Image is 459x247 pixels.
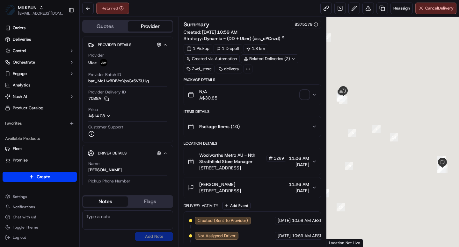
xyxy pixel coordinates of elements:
span: 11:06 AM [289,155,309,161]
span: [DATE] [289,188,309,194]
span: Analytics [13,82,30,88]
span: Created: [184,29,237,35]
div: 19 [345,162,353,170]
span: [STREET_ADDRESS] [199,165,286,171]
div: 15 [348,129,356,137]
div: Items Details [184,109,321,114]
a: Promise [5,157,74,163]
span: bat_MoJJwBDIVreYpsGrSVSU1g [88,78,149,84]
div: 10 [438,165,446,173]
div: 1.8 km [244,44,268,53]
button: Engage [3,69,77,79]
button: Orchestrate [3,57,77,67]
div: Strategy: [184,35,285,42]
span: Orders [13,25,25,31]
span: Provider Batch ID [88,72,121,78]
a: Dynamic - (DD + Uber) (dss_cPCnzd) [204,35,285,42]
div: 1 [323,33,331,42]
button: Flags [128,196,173,207]
button: CancelDelivery [415,3,456,14]
div: Location Not Live [326,239,363,247]
span: Provider Delivery ID [88,89,126,95]
button: Reassign [390,3,413,14]
span: Engage [13,71,27,77]
span: Name [88,161,99,167]
div: 20 [339,96,347,104]
span: Control [13,48,26,54]
button: Log out [3,233,77,242]
button: Nash AI [3,92,77,102]
div: 16 [337,203,345,211]
span: 1289 [274,156,284,161]
span: 10:59 AM AEST [292,233,322,239]
span: Woolworths Metro AU - Nth Strathfield Store Manager [199,152,265,165]
button: MILKRUN [18,4,37,11]
div: 7 [372,125,381,133]
a: Fleet [5,146,74,152]
div: 11 [437,165,445,173]
span: Price [88,107,98,113]
button: N/AA$30.85 [184,85,320,105]
span: Dynamic - (DD + Uber) (dss_cPCnzd) [204,35,280,42]
span: Provider [88,52,104,58]
button: Notes [83,196,128,207]
button: Promise [3,155,77,165]
span: Reassign [393,5,410,11]
div: Location Details [184,141,321,146]
a: Deliveries [3,34,77,45]
span: [DATE] 10:59 AM [202,29,237,35]
button: Provider Details [88,39,168,50]
button: Add Event [222,202,251,209]
button: A$14.08 [88,113,144,119]
span: Customer Support [88,124,123,130]
span: Log out [13,235,26,240]
span: Pickup Phone Number [88,178,130,184]
button: Quotes [83,21,128,31]
span: Chat with us! [13,215,36,220]
div: 21 [337,93,345,101]
div: 5 [337,94,345,102]
img: uber-new-logo.jpeg [100,59,107,66]
button: [EMAIL_ADDRESS][DOMAIN_NAME] [18,11,63,16]
div: 14 [390,133,398,141]
button: Chat with us! [3,213,77,222]
button: Fleet [3,144,77,154]
div: Package Details [184,77,321,82]
a: Analytics [3,80,77,90]
div: Available Products [3,134,77,144]
div: 1 Pickup [184,44,212,53]
div: delivery [216,65,242,73]
span: A$30.85 [199,95,217,101]
span: [STREET_ADDRESS] [199,188,241,194]
span: Create [37,174,50,180]
span: Provider Details [98,42,131,47]
span: Package Items ( 10 ) [199,123,240,130]
a: Created via Automation [184,54,240,63]
span: 10:59 AM AEST [292,218,322,223]
div: Related Deliveries (2) [241,54,298,63]
span: Notifications [13,204,35,209]
a: Product Catalog [3,103,77,113]
button: Provider [128,21,173,31]
button: Settings [3,192,77,201]
button: [PERSON_NAME][STREET_ADDRESS]11:26 AM[DATE] [184,177,320,198]
span: 11:26 AM [289,181,309,188]
div: 1 Dropoff [214,44,242,53]
button: 70B8A [88,96,109,101]
span: [DATE] [289,161,309,168]
div: [PERSON_NAME] [88,167,122,173]
button: Woolworths Metro AU - Nth Strathfield Store Manager1289[STREET_ADDRESS]11:06 AM[DATE] [184,148,320,175]
span: Created (Sent To Provider) [198,218,248,223]
button: 8375179 [295,22,318,27]
span: [PERSON_NAME] [199,181,235,188]
span: Nash AI [13,94,27,99]
span: Promise [13,157,28,163]
div: 12 [437,165,445,173]
span: Fleet [13,146,22,152]
span: Driver Details [98,151,127,156]
h3: Summary [184,22,209,27]
button: Toggle Theme [3,223,77,232]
